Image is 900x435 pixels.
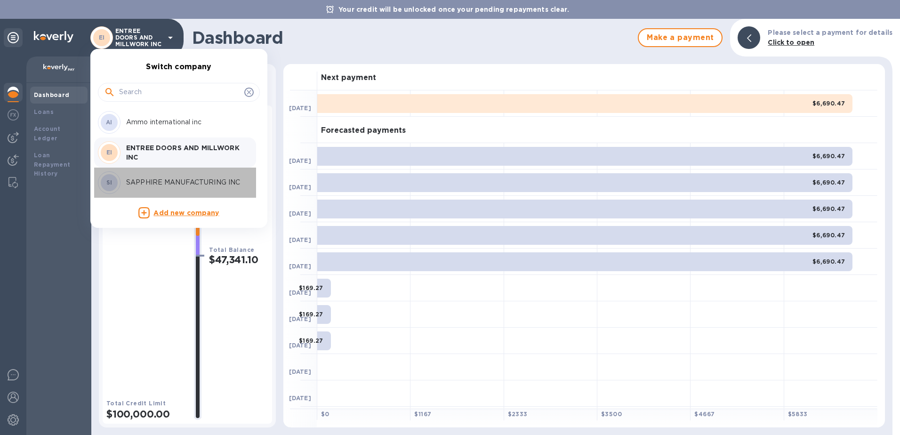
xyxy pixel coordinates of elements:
[106,179,112,186] b: SI
[126,117,245,127] p: Ammo international inc
[126,177,245,187] p: SAPPHIRE MANUFACTURING INC
[106,119,112,126] b: AI
[153,208,219,218] p: Add new company
[106,149,112,156] b: EI
[126,143,245,162] p: ENTREE DOORS AND MILLWORK INC
[119,85,241,99] input: Search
